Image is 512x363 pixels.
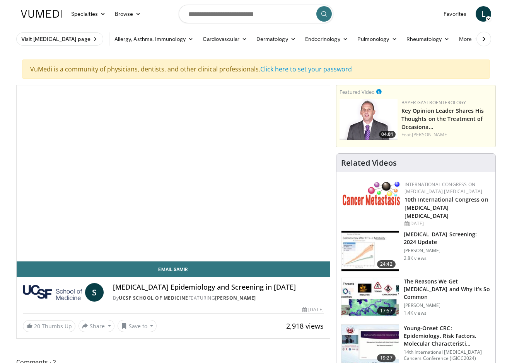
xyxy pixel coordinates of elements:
[23,320,75,332] a: 20 Thumbs Up
[401,131,492,138] div: Feat.
[402,31,454,47] a: Rheumatology
[252,31,300,47] a: Dermatology
[34,322,40,330] span: 20
[215,295,256,301] a: [PERSON_NAME]
[16,32,103,46] a: Visit [MEDICAL_DATA] page
[260,65,352,73] a: Click here to set your password
[404,181,483,195] a: International Congress on [MEDICAL_DATA] [MEDICAL_DATA]
[404,278,491,301] h3: The Reasons We Get [MEDICAL_DATA] and Why It’s So Common
[340,88,375,95] small: Featured Video
[343,181,401,205] img: 6ff8bc22-9509-4454-a4f8-ac79dd3b8976.png.150x105_q85_autocrop_double_scale_upscale_version-0.2.png
[377,260,396,268] span: 24:42
[67,6,110,22] a: Specialties
[401,99,466,106] a: Bayer Gastroenterology
[340,99,398,140] img: 9828b8df-38ad-4333-b93d-bb657251ca89.png.150x105_q85_crop-smart_upscale.png
[23,283,82,302] img: UCSF School of Medicine
[404,324,491,348] h3: Young-Onset CRC: Epidemiology, Risk Factors, Molecular Characteristi…
[110,6,146,22] a: Browse
[404,302,491,309] p: [PERSON_NAME]
[17,261,330,277] a: Email Samir
[454,31,484,47] a: More
[119,295,188,301] a: UCSF School of Medicine
[404,231,491,246] h3: [MEDICAL_DATA] Screening: 2024 Update
[341,158,397,168] h4: Related Videos
[341,231,491,271] a: 24:42 [MEDICAL_DATA] Screening: 2024 Update [PERSON_NAME] 2.8K views
[353,31,402,47] a: Pulmonology
[439,6,471,22] a: Favorites
[377,307,396,315] span: 17:57
[79,320,114,332] button: Share
[110,31,198,47] a: Allergy, Asthma, Immunology
[404,248,491,254] p: [PERSON_NAME]
[198,31,252,47] a: Cardiovascular
[85,283,104,302] a: S
[341,278,491,319] a: 17:57 The Reasons We Get [MEDICAL_DATA] and Why It’s So Common [PERSON_NAME] 1.4K views
[412,131,449,138] a: [PERSON_NAME]
[341,231,399,271] img: ac114b1b-ca58-43de-a309-898d644626b7.150x105_q85_crop-smart_upscale.jpg
[17,85,330,261] video-js: Video Player
[341,278,399,318] img: b99ab989-c75e-4cc2-bd3a-155bef317d54.150x105_q85_crop-smart_upscale.jpg
[179,5,333,23] input: Search topics, interventions
[476,6,491,22] a: L
[21,10,62,18] img: VuMedi Logo
[113,283,323,292] h4: [MEDICAL_DATA] Epidemiology and Screening in [DATE]
[379,131,396,138] span: 04:01
[340,99,398,140] a: 04:01
[302,306,323,313] div: [DATE]
[22,59,490,79] div: VuMedi is a community of physicians, dentists, and other clinical professionals.
[286,321,324,331] span: 2,918 views
[113,295,323,302] div: By FEATURING
[404,220,489,227] div: [DATE]
[404,349,491,361] p: 14th International [MEDICAL_DATA] Cancers Conference (IGICC2024)
[401,107,484,131] a: Key Opinion Leader Shares His Thoughts on the Treatment of Occasiona…
[404,255,427,261] p: 2.8K views
[404,310,427,316] p: 1.4K views
[118,320,157,332] button: Save to
[377,354,396,362] span: 19:27
[404,196,488,219] a: 10th International Congress on [MEDICAL_DATA] [MEDICAL_DATA]
[300,31,353,47] a: Endocrinology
